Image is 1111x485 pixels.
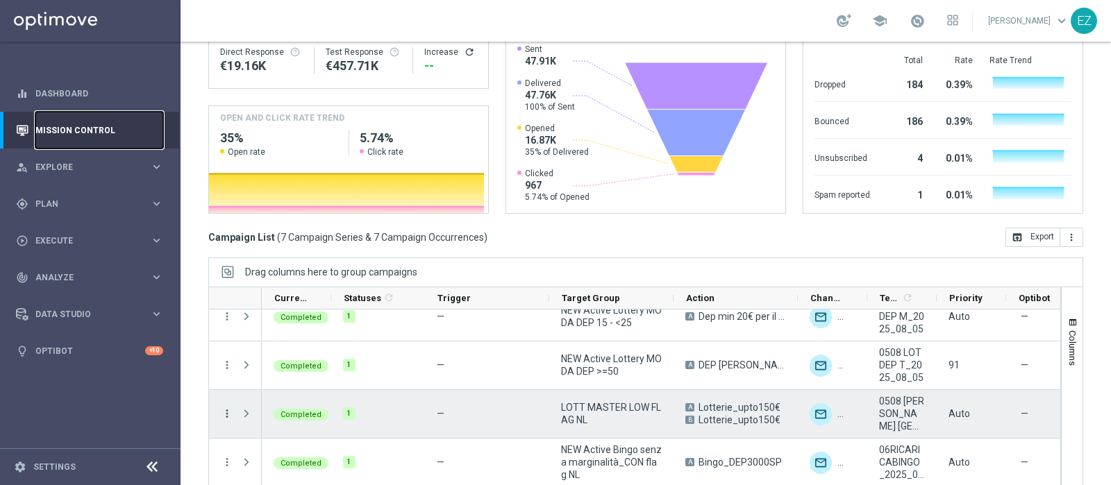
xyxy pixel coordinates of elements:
[1021,310,1028,323] span: —
[343,456,356,468] div: 1
[887,55,923,66] div: Total
[16,161,150,173] div: Explore
[16,235,150,247] div: Execute
[281,459,321,468] span: Completed
[939,72,973,94] div: 0.39%
[221,310,233,323] button: more_vert
[221,359,233,371] button: more_vert
[16,332,163,369] div: Optibot
[209,341,262,390] div: Press SPACE to select this row.
[1021,456,1028,468] span: —
[525,89,575,101] span: 47.76K
[220,58,303,74] div: €19,163
[15,125,164,136] button: Mission Control
[699,401,780,414] span: Lotterie_upto150€
[685,458,694,466] span: A
[150,234,163,247] i: keyboard_arrow_right
[221,456,233,468] button: more_vert
[989,55,1071,66] div: Rate Trend
[343,407,356,420] div: 1
[484,231,487,244] span: )
[16,75,163,112] div: Dashboard
[1054,13,1069,28] span: keyboard_arrow_down
[150,307,163,321] i: keyboard_arrow_right
[837,355,860,377] div: Other
[35,75,163,112] a: Dashboard
[15,162,164,173] button: person_search Explore keyboard_arrow_right
[326,58,402,74] div: €457,709
[1005,231,1083,242] multiple-options-button: Export to CSV
[15,309,164,320] button: Data Studio keyboard_arrow_right
[16,345,28,357] i: lightbulb
[939,109,973,131] div: 0.39%
[208,231,487,244] h3: Campaign List
[35,112,163,148] a: Mission Control
[145,346,163,355] div: +10
[879,395,925,432] span: 0508 SUMMERLOT GA_2025_08_05
[815,109,870,131] div: Bounced
[344,293,381,303] span: Statuses
[887,146,923,168] div: 4
[887,109,923,131] div: 186
[810,452,832,474] img: Optimail
[939,182,973,205] div: 0.01%
[685,416,694,424] span: B
[16,235,28,247] i: play_circle_outline
[879,298,925,335] span: 0508 LOT DEP M_2025_08_05
[281,231,484,244] span: 7 Campaign Series & 7 Campaign Occurrences
[16,161,28,173] i: person_search
[879,443,925,481] span: 06RICARICABINGO_2025_05_26
[815,72,870,94] div: Dropped
[367,146,403,158] span: Click rate
[343,310,356,323] div: 1
[525,101,575,112] span: 100% of Sent
[949,311,970,322] span: Auto
[360,130,477,146] h2: 5.74%
[525,192,590,203] span: 5.74% of Opened
[326,46,402,58] div: Test Response
[1066,232,1077,243] i: more_vert
[437,311,444,322] span: —
[274,407,328,420] colored-tag: Completed
[880,293,900,303] span: Templates
[15,198,164,210] button: gps_fixed Plan keyboard_arrow_right
[16,87,28,100] i: equalizer
[685,403,694,411] span: A
[872,13,887,28] span: school
[900,290,913,305] span: Calculate column
[837,306,860,328] img: Other
[16,308,150,321] div: Data Studio
[699,414,780,426] span: Lotterie_upto150€
[15,346,164,357] div: lightbulb Optibot +10
[16,112,163,148] div: Mission Control
[33,463,76,471] a: Settings
[150,271,163,284] i: keyboard_arrow_right
[949,293,983,303] span: Priority
[815,182,870,205] div: Spam reported
[887,72,923,94] div: 184
[16,198,28,210] i: gps_fixed
[281,361,321,371] span: Completed
[343,359,356,371] div: 1
[14,461,26,473] i: settings
[274,359,328,372] colored-tag: Completed
[525,44,556,55] span: Sent
[699,359,786,371] span: DEP fasce up to 80€
[1019,293,1050,303] span: Optibot
[525,55,556,67] span: 47.91K
[424,58,477,74] div: --
[35,200,150,208] span: Plan
[221,407,233,420] i: more_vert
[424,46,477,58] div: Increase
[220,46,303,58] div: Direct Response
[837,452,860,474] img: Other
[277,231,281,244] span: (
[699,310,786,323] span: Dep min 20€ per il 10% fino a 10€
[281,410,321,419] span: Completed
[274,293,308,303] span: Current Status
